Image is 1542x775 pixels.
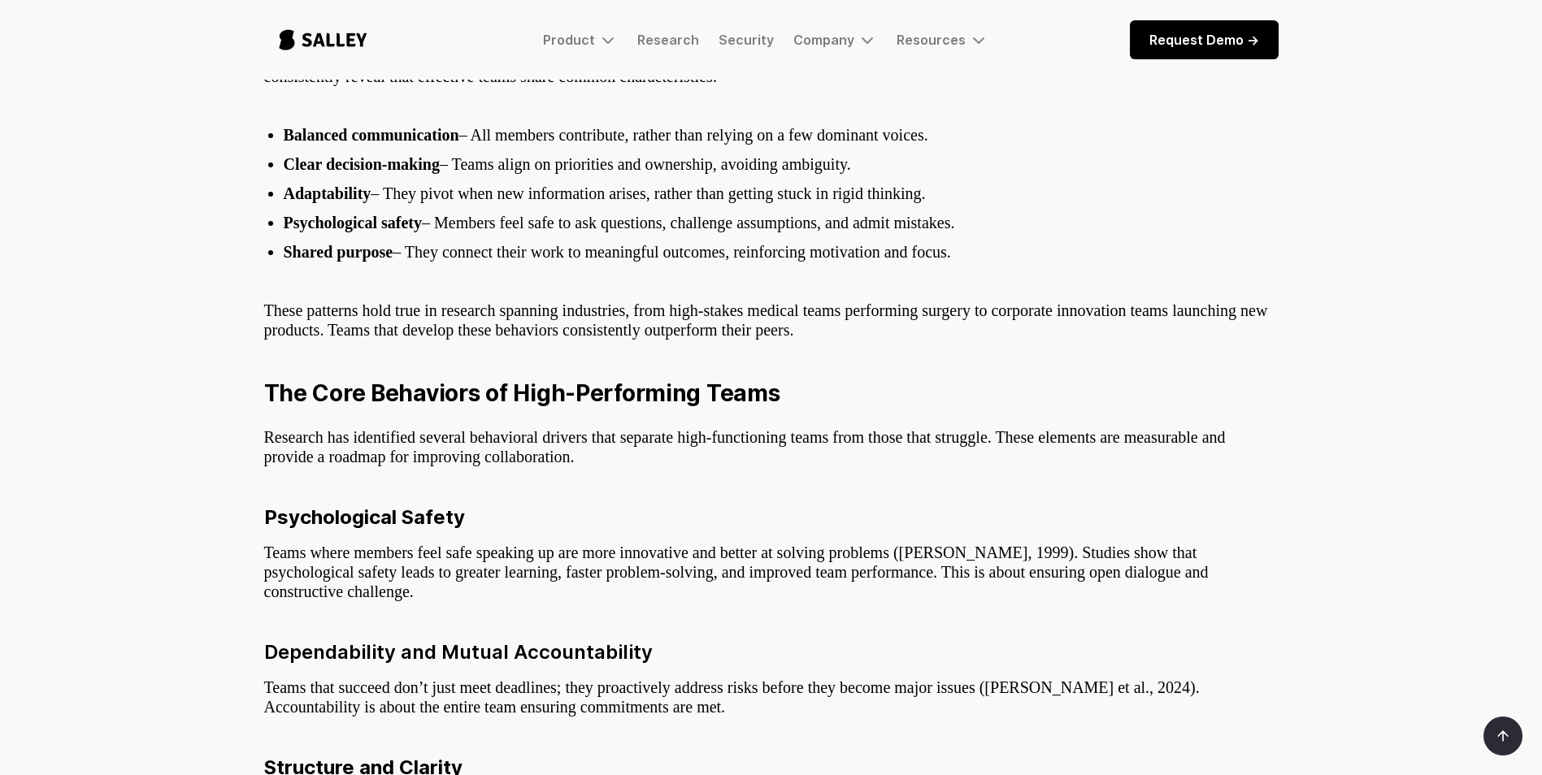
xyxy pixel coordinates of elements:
[284,242,1279,262] li: – They connect their work to meaningful outcomes, reinforcing motivation and focus.
[284,214,423,232] strong: Psychological safety
[897,32,966,48] div: Resources
[719,32,774,48] a: Security
[284,243,393,261] strong: Shared purpose
[264,505,465,529] strong: Psychological Safety
[264,678,1279,717] p: Teams that succeed don’t just meet deadlines; they proactively address risks before they become m...
[793,32,854,48] div: Company
[264,640,1279,665] h4: Dependability and Mutual Accountability
[264,301,1279,359] p: These patterns hold true in research spanning industries, from high-stakes medical teams performi...
[264,427,1279,466] p: Research has identified several behavioral drivers that separate high-functioning teams from thos...
[543,30,618,50] div: Product
[1130,20,1279,59] a: Request Demo ->
[284,184,371,202] strong: Adaptability
[264,543,1279,601] p: Teams where members feel safe speaking up are more innovative and better at solving problems ([PE...
[264,13,382,67] a: home
[543,32,595,48] div: Product
[284,184,1279,203] li: – They pivot when new information arises, rather than getting stuck in rigid thinking.
[897,30,988,50] div: Resources
[284,155,440,173] strong: Clear decision-making
[793,30,877,50] div: Company
[284,154,1279,174] li: – Teams align on priorities and ownership, avoiding ambiguity.
[637,32,699,48] a: Research
[264,379,780,407] strong: The Core Behaviors of High-Performing Teams
[284,125,1279,145] li: – All members contribute, rather than relying on a few dominant voices.
[284,126,459,144] strong: Balanced communication
[284,213,1279,232] li: – Members feel safe to ask questions, challenge assumptions, and admit mistakes.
